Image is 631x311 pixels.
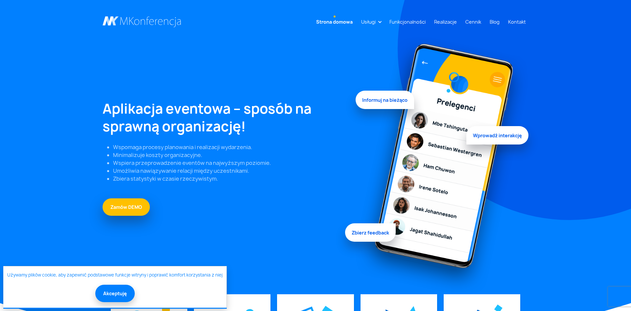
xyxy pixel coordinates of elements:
[7,272,222,278] a: Używamy plików cookie, aby zapewnić podstawowe funkcje witryny i poprawić komfort korzystania z niej
[103,198,150,216] a: Zamów DEMO
[345,222,396,240] span: Zbierz feedback
[505,16,528,28] a: Kontakt
[387,16,428,28] a: Funkcjonalności
[113,167,348,175] li: Umożliwia nawiązywanie relacji między uczestnikami.
[432,16,459,28] a: Realizacje
[314,16,355,28] a: Strona domowa
[487,16,502,28] a: Blog
[113,151,348,159] li: Minimalizuje koszty organizacyjne.
[463,16,484,28] a: Cennik
[466,124,528,143] span: Wprowadź interakcję
[356,93,414,111] span: Informuj na bieżąco
[359,16,378,28] a: Usługi
[103,100,348,135] h1: Aplikacja eventowa – sposób na sprawną organizację!
[95,285,135,302] button: Akceptuję
[113,175,348,183] li: Zbiera statystyki w czasie rzeczywistym.
[113,159,348,167] li: Wspiera przeprowadzenie eventów na najwyższym poziomie.
[113,143,348,151] li: Wspomaga procesy planowania i realizacji wydarzenia.
[356,37,528,294] img: Graficzny element strony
